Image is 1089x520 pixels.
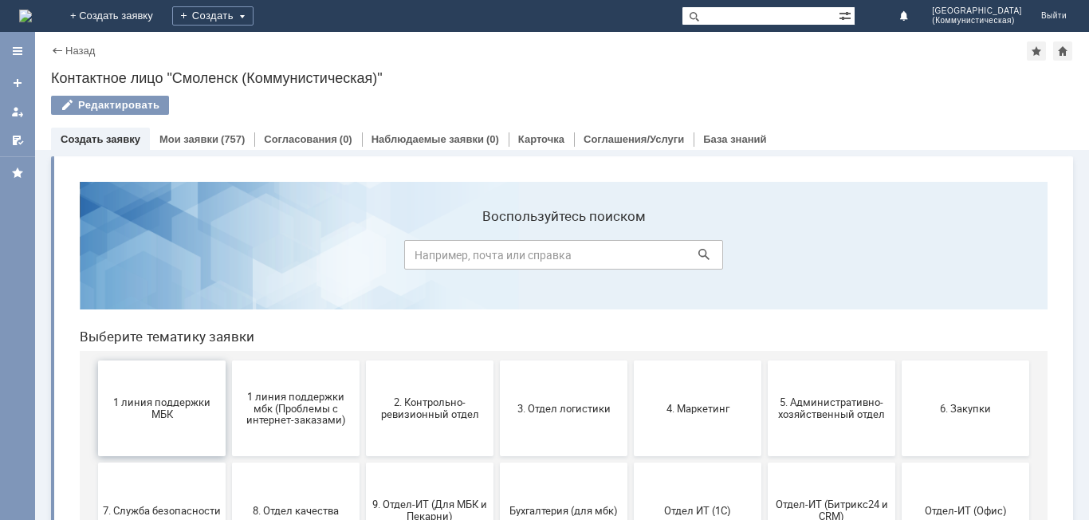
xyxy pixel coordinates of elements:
[159,133,218,145] a: Мои заявки
[5,99,30,124] a: Мои заявки
[172,6,254,26] div: Создать
[839,335,957,347] span: Отдел-ИТ (Офис)
[433,191,560,287] button: 3. Отдел логистики
[165,191,293,287] button: 1 линия поддержки мбк (Проблемы с интернет-заказами)
[165,396,293,491] button: Франчайзинг
[438,335,556,347] span: Бухгалтерия (для мбк)
[5,70,30,96] a: Создать заявку
[5,128,30,153] a: Мои согласования
[835,293,962,389] button: Отдел-ИТ (Офис)
[1053,41,1072,61] div: Сделать домашней страницей
[304,227,422,251] span: 2. Контрольно-ревизионный отдел
[567,396,694,491] button: не актуален
[932,6,1022,16] span: [GEOGRAPHIC_DATA]
[701,293,828,389] button: Отдел-ИТ (Битрикс24 и CRM)
[433,396,560,491] button: [PERSON_NAME]. Услуги ИТ для МБК (оформляет L1)
[51,70,1073,86] div: Контактное лицо "Смоленск (Коммунистическая)"
[264,133,337,145] a: Согласования
[706,329,824,353] span: Отдел-ИТ (Битрикс24 и CRM)
[337,71,656,100] input: Например, почта или справка
[567,191,694,287] button: 4. Маркетинг
[701,191,828,287] button: 5. Административно-хозяйственный отдел
[19,10,32,22] img: logo
[932,16,1022,26] span: (Коммунистическая)
[36,335,154,347] span: 7. Служба безопасности
[299,191,427,287] button: 2. Контрольно-ревизионный отдел
[567,293,694,389] button: Отдел ИТ (1С)
[337,39,656,55] label: Воспользуйтесь поиском
[170,221,288,257] span: 1 линия поддержки мбк (Проблемы с интернет-заказами)
[572,437,690,449] span: не актуален
[703,133,766,145] a: База знаний
[438,233,556,245] span: 3. Отдел логистики
[438,425,556,461] span: [PERSON_NAME]. Услуги ИТ для МБК (оформляет L1)
[221,133,245,145] div: (757)
[299,396,427,491] button: Это соглашение не активно!
[61,133,140,145] a: Создать заявку
[13,160,981,175] header: Выберите тематику заявки
[839,233,957,245] span: 6. Закупки
[31,396,159,491] button: Финансовый отдел
[304,329,422,353] span: 9. Отдел-ИТ (Для МБК и Пекарни)
[304,431,422,455] span: Это соглашение не активно!
[165,293,293,389] button: 8. Отдел качества
[372,133,484,145] a: Наблюдаемые заявки
[299,293,427,389] button: 9. Отдел-ИТ (Для МБК и Пекарни)
[572,233,690,245] span: 4. Маркетинг
[584,133,684,145] a: Соглашения/Услуги
[31,293,159,389] button: 7. Служба безопасности
[572,335,690,347] span: Отдел ИТ (1С)
[170,335,288,347] span: 8. Отдел качества
[19,10,32,22] a: Перейти на домашнюю страницу
[839,7,855,22] span: Расширенный поиск
[36,227,154,251] span: 1 линия поддержки МБК
[706,227,824,251] span: 5. Административно-хозяйственный отдел
[65,45,95,57] a: Назад
[340,133,352,145] div: (0)
[835,191,962,287] button: 6. Закупки
[518,133,564,145] a: Карточка
[1027,41,1046,61] div: Добавить в избранное
[31,191,159,287] button: 1 линия поддержки МБК
[170,437,288,449] span: Франчайзинг
[433,293,560,389] button: Бухгалтерия (для мбк)
[36,437,154,449] span: Финансовый отдел
[486,133,499,145] div: (0)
